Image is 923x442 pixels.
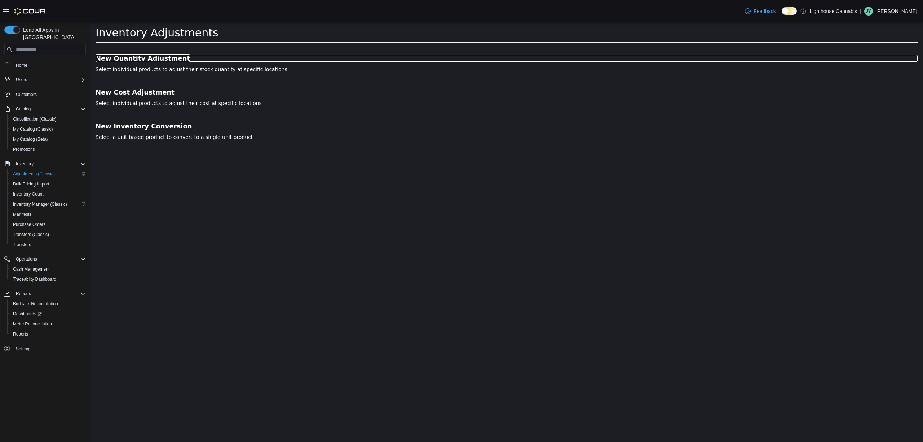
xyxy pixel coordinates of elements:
button: Inventory [1,159,89,169]
span: BioTrack Reconciliation [10,299,86,308]
button: Users [1,75,89,85]
a: Customers [13,90,40,99]
span: Inventory [16,161,34,167]
a: Dashboards [10,310,45,318]
a: Home [13,61,30,70]
span: Metrc Reconciliation [10,320,86,328]
a: Inventory Count [10,190,47,198]
span: Traceabilty Dashboard [13,276,56,282]
button: Settings [1,343,89,354]
span: Transfers [13,242,31,248]
span: My Catalog (Beta) [10,135,86,144]
button: Transfers (Classic) [7,229,89,240]
button: Bulk Pricing Import [7,179,89,189]
span: Inventory Count [13,191,44,197]
span: Dashboards [13,311,42,317]
a: New Cost Adjustment [5,67,827,74]
span: Home [13,60,86,69]
span: Settings [13,344,86,353]
button: Purchase Orders [7,219,89,229]
span: My Catalog (Classic) [10,125,86,134]
button: Adjustments (Classic) [7,169,89,179]
a: My Catalog (Classic) [10,125,56,134]
button: Transfers [7,240,89,250]
p: [PERSON_NAME] [876,7,917,16]
button: Operations [13,255,40,263]
span: Promotions [10,145,86,154]
button: Catalog [13,105,34,113]
a: Traceabilty Dashboard [10,275,59,284]
span: Manifests [13,211,31,217]
span: BioTrack Reconciliation [13,301,58,307]
span: Reports [13,331,28,337]
button: BioTrack Reconciliation [7,299,89,309]
span: My Catalog (Classic) [13,126,53,132]
button: Manifests [7,209,89,219]
p: Select a unit based product to convert to a single unit product [5,111,827,119]
a: New Inventory Conversion [5,101,827,108]
a: Bulk Pricing Import [10,180,52,188]
button: Catalog [1,104,89,114]
a: Metrc Reconciliation [10,320,55,328]
a: Transfers (Classic) [10,230,52,239]
span: Reports [16,291,31,297]
span: Feedback [754,8,776,15]
p: Lighthouse Cannabis [810,7,857,16]
span: Inventory [13,159,86,168]
span: Traceabilty Dashboard [10,275,86,284]
span: Transfers (Classic) [10,230,86,239]
p: | [860,7,861,16]
a: Manifests [10,210,34,219]
button: Operations [1,254,89,264]
button: Metrc Reconciliation [7,319,89,329]
span: Cash Management [10,265,86,273]
button: Inventory [13,159,36,168]
button: My Catalog (Beta) [7,134,89,144]
span: Inventory Adjustments [5,4,128,17]
span: Home [16,62,27,68]
span: Reports [13,289,86,298]
span: Dashboards [10,310,86,318]
span: Reports [10,330,86,338]
button: Customers [1,89,89,100]
div: Jessie Yao [864,7,873,16]
button: Promotions [7,144,89,154]
button: Home [1,60,89,70]
span: Manifests [10,210,86,219]
a: New Quantity Adjustment [5,33,827,40]
button: Reports [13,289,34,298]
span: Purchase Orders [10,220,86,229]
button: Cash Management [7,264,89,274]
span: Inventory Manager (Classic) [10,200,86,209]
span: Inventory Manager (Classic) [13,201,67,207]
span: Users [16,77,27,83]
a: Feedback [742,4,778,18]
span: Cash Management [13,266,49,272]
span: JY [866,7,871,16]
span: Transfers [10,240,86,249]
span: Transfers (Classic) [13,232,49,237]
a: Adjustments (Classic) [10,170,58,178]
a: Promotions [10,145,38,154]
button: Inventory Count [7,189,89,199]
button: Users [13,75,30,84]
span: Customers [16,92,37,97]
span: Bulk Pricing Import [10,180,86,188]
a: Transfers [10,240,34,249]
span: Bulk Pricing Import [13,181,49,187]
span: Purchase Orders [13,222,46,227]
nav: Complex example [4,57,86,373]
span: My Catalog (Beta) [13,136,48,142]
p: Select individual products to adjust their stock quantity at specific locations [5,44,827,51]
button: My Catalog (Classic) [7,124,89,134]
span: Classification (Classic) [10,115,86,123]
img: Cova [14,8,47,15]
a: Dashboards [7,309,89,319]
span: Settings [16,346,31,352]
a: BioTrack Reconciliation [10,299,61,308]
span: Promotions [13,146,35,152]
span: Adjustments (Classic) [13,171,55,177]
